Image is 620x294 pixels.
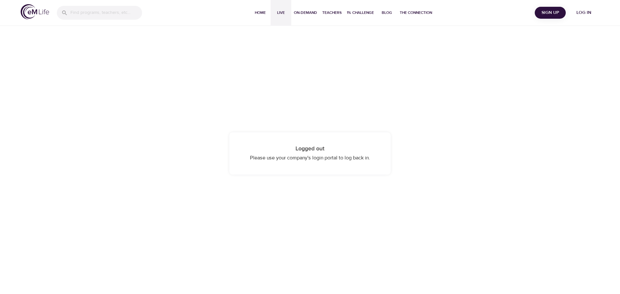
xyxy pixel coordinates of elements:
[70,6,142,20] input: Find programs, teachers, etc...
[568,7,599,19] button: Log in
[400,9,432,16] span: The Connection
[242,145,378,152] h4: Logged out
[571,9,597,17] span: Log in
[322,9,342,16] span: Teachers
[250,155,370,161] span: Please use your company's login portal to log back in.
[537,9,563,17] span: Sign Up
[379,9,395,16] span: Blog
[273,9,289,16] span: Live
[535,7,566,19] button: Sign Up
[294,9,317,16] span: On-Demand
[253,9,268,16] span: Home
[347,9,374,16] span: 1% Challenge
[21,4,49,19] img: logo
